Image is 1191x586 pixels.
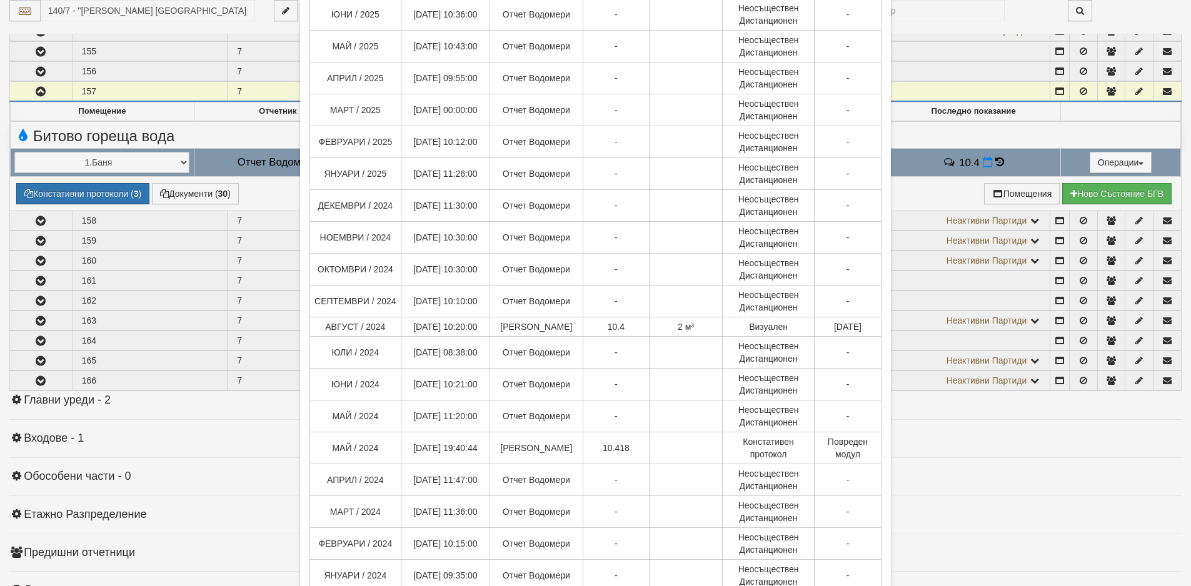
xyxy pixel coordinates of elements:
[401,400,490,432] td: [DATE] 11:20:00
[723,464,815,496] td: Неосъществен Дистанционен
[310,337,401,369] td: ЮЛИ / 2024
[310,400,401,432] td: МАЙ / 2024
[615,232,618,242] span: -
[847,264,850,274] span: -
[490,254,583,286] td: Отчет Водомери
[401,94,490,126] td: [DATE] 00:00:00
[615,264,618,274] span: -
[847,475,850,485] span: -
[723,158,815,190] td: Неосъществен Дистанционен
[847,41,850,51] span: -
[490,400,583,432] td: Отчет Водомери
[847,570,850,580] span: -
[490,62,583,94] td: Отчет Водомери
[615,73,618,83] span: -
[401,254,490,286] td: [DATE] 10:30:00
[847,347,850,357] span: -
[615,570,618,580] span: -
[847,137,850,147] span: -
[723,126,815,158] td: Неосъществен Дистанционен
[490,126,583,158] td: Отчет Водомери
[490,158,583,190] td: Отчет Водомери
[615,507,618,517] span: -
[608,322,625,332] span: 10.4
[723,31,815,62] td: Неосъществен Дистанционен
[723,222,815,254] td: Неосъществен Дистанционен
[723,190,815,222] td: Неосъществен Дистанционен
[723,528,815,560] td: Неосъществен Дистанционен
[723,432,815,464] td: Констативен протокол
[310,464,401,496] td: АПРИЛ / 2024
[310,369,401,400] td: ЮНИ / 2024
[401,158,490,190] td: [DATE] 11:26:00
[847,169,850,179] span: -
[615,169,618,179] span: -
[490,31,583,62] td: Отчет Водомери
[723,94,815,126] td: Неосъществен Дистанционен
[401,126,490,158] td: [DATE] 10:12:00
[401,62,490,94] td: [DATE] 09:55:00
[723,254,815,286] td: Неосъществен Дистанционен
[310,496,401,528] td: МАРТ / 2024
[723,62,815,94] td: Неосъществен Дистанционен
[847,507,850,517] span: -
[603,443,630,453] span: 10.418
[310,222,401,254] td: НОЕМВРИ / 2024
[615,296,618,306] span: -
[723,317,815,337] td: Визуален
[615,201,618,211] span: -
[401,286,490,317] td: [DATE] 10:10:00
[310,432,401,464] td: МАЙ / 2024
[310,94,401,126] td: МАРТ / 2025
[723,369,815,400] td: Неосъществен Дистанционен
[310,528,401,560] td: ФЕВРУАРИ / 2024
[310,158,401,190] td: ЯНУАРИ / 2025
[847,232,850,242] span: -
[310,126,401,158] td: ФЕВРУАРИ / 2025
[490,190,583,222] td: Отчет Водомери
[490,317,583,337] td: [PERSON_NAME]
[490,94,583,126] td: Отчет Водомери
[401,432,490,464] td: [DATE] 19:40:44
[310,286,401,317] td: СЕПТЕМВРИ / 2024
[310,317,401,337] td: АВГУСТ / 2024
[615,347,618,357] span: -
[490,496,583,528] td: Отчет Водомери
[847,201,850,211] span: -
[828,437,868,459] span: Повреден модул
[847,73,850,83] span: -
[834,322,862,332] span: [DATE]
[847,379,850,389] span: -
[490,432,583,464] td: [PERSON_NAME]
[615,137,618,147] span: -
[401,464,490,496] td: [DATE] 11:47:00
[490,464,583,496] td: Отчет Водомери
[615,379,618,389] span: -
[310,31,401,62] td: МАЙ / 2025
[401,222,490,254] td: [DATE] 10:30:00
[847,296,850,306] span: -
[723,496,815,528] td: Неосъществен Дистанционен
[847,411,850,421] span: -
[401,31,490,62] td: [DATE] 10:43:00
[723,337,815,369] td: Неосъществен Дистанционен
[310,254,401,286] td: ОКТОМВРИ / 2024
[490,369,583,400] td: Отчет Водомери
[615,539,618,549] span: -
[490,337,583,369] td: Отчет Водомери
[310,190,401,222] td: ДЕКЕМВРИ / 2024
[490,286,583,317] td: Отчет Водомери
[401,528,490,560] td: [DATE] 10:15:00
[401,190,490,222] td: [DATE] 11:30:00
[615,9,618,19] span: -
[847,9,850,19] span: -
[847,105,850,115] span: -
[723,286,815,317] td: Неосъществен Дистанционен
[490,528,583,560] td: Отчет Водомери
[723,400,815,432] td: Неосъществен Дистанционен
[401,337,490,369] td: [DATE] 08:38:00
[615,41,618,51] span: -
[401,369,490,400] td: [DATE] 10:21:00
[310,62,401,94] td: АПРИЛ / 2025
[401,496,490,528] td: [DATE] 11:36:00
